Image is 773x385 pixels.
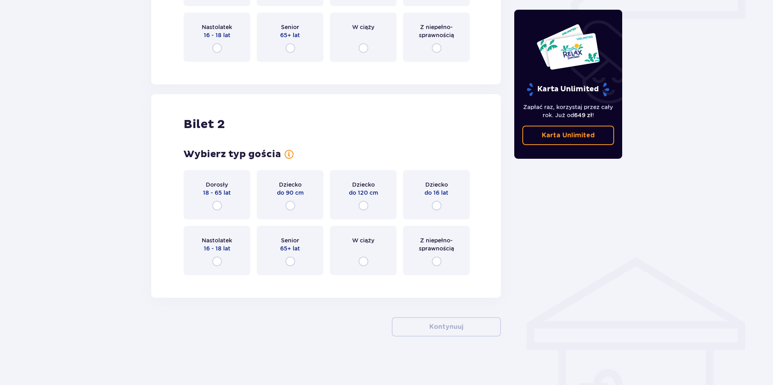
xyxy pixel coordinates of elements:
span: 649 zł [574,112,592,118]
span: 16 - 18 lat [204,31,230,39]
span: Senior [281,236,299,244]
span: Dorosły [206,181,228,189]
p: Karta Unlimited [526,82,610,97]
span: W ciąży [352,236,374,244]
h2: Bilet 2 [184,117,225,132]
span: W ciąży [352,23,374,31]
span: do 90 cm [277,189,304,197]
span: 65+ lat [280,31,300,39]
span: 18 - 65 lat [203,189,231,197]
span: Z niepełno­sprawnością [410,236,463,252]
span: 16 - 18 lat [204,244,230,252]
span: Dziecko [279,181,302,189]
span: do 120 cm [349,189,378,197]
span: Nastolatek [202,23,232,31]
h3: Wybierz typ gościa [184,148,281,160]
span: Senior [281,23,299,31]
img: Dwie karty całoroczne do Suntago z napisem 'UNLIMITED RELAX', na białym tle z tropikalnymi liśćmi... [536,23,600,70]
span: Dziecko [425,181,448,189]
span: 65+ lat [280,244,300,252]
span: Nastolatek [202,236,232,244]
button: Kontynuuj [392,317,501,337]
span: Dziecko [352,181,375,189]
a: Karta Unlimited [522,126,615,145]
p: Zapłać raz, korzystaj przez cały rok. Już od ! [522,103,615,119]
p: Karta Unlimited [542,131,595,140]
span: do 16 lat [425,189,448,197]
span: Z niepełno­sprawnością [410,23,463,39]
p: Kontynuuj [429,322,463,331]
